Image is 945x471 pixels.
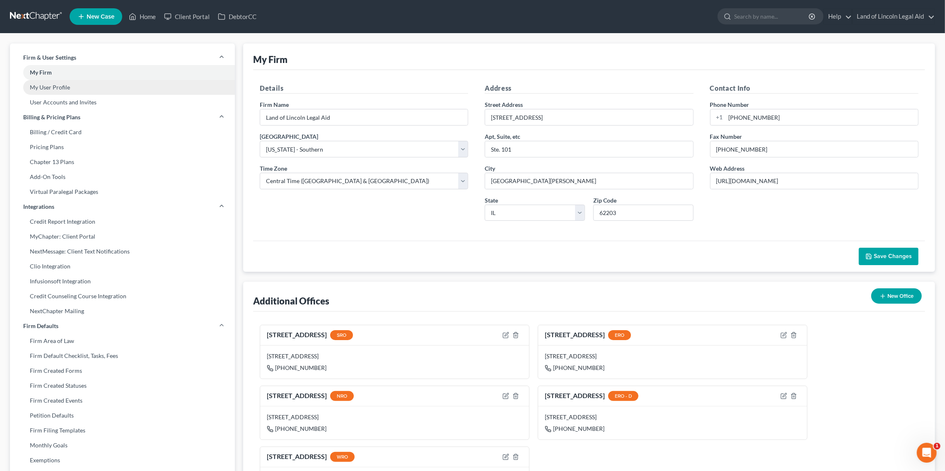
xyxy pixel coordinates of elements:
[260,109,468,125] input: Enter name...
[10,304,235,319] a: NextChapter Mailing
[711,141,918,157] input: Enter fax...
[934,443,940,449] span: 1
[545,352,800,360] div: [STREET_ADDRESS]
[23,322,58,330] span: Firm Defaults
[125,9,160,24] a: Home
[485,132,520,141] label: Apt, Suite, etc
[10,274,235,289] a: Infusionsoft Integration
[10,65,235,80] a: My Firm
[710,83,918,94] h5: Contact Info
[10,229,235,244] a: MyChapter: Client Portal
[260,101,289,108] span: Firm Name
[267,391,354,401] div: [STREET_ADDRESS]
[260,164,287,173] label: Time Zone
[275,364,326,371] span: [PHONE_NUMBER]
[10,453,235,468] a: Exemptions
[824,9,852,24] a: Help
[260,132,318,141] label: [GEOGRAPHIC_DATA]
[874,253,912,260] span: Save Changes
[593,196,616,205] label: Zip Code
[253,295,329,307] div: Additional Offices
[10,319,235,333] a: Firm Defaults
[545,330,631,341] div: [STREET_ADDRESS]
[710,100,749,109] label: Phone Number
[260,83,468,94] h5: Details
[87,14,114,20] span: New Case
[10,155,235,169] a: Chapter 13 Plans
[10,333,235,348] a: Firm Area of Law
[553,425,604,432] span: [PHONE_NUMBER]
[10,169,235,184] a: Add-On Tools
[10,378,235,393] a: Firm Created Statuses
[485,173,693,189] input: Enter city...
[23,203,54,211] span: Integrations
[10,438,235,453] a: Monthly Goals
[553,364,604,371] span: [PHONE_NUMBER]
[871,288,922,304] button: New Office
[10,289,235,304] a: Credit Counseling Course Integration
[10,110,235,125] a: Billing & Pricing Plans
[10,363,235,378] a: Firm Created Forms
[608,330,631,340] div: ERO
[10,80,235,95] a: My User Profile
[853,9,935,24] a: Land of Lincoln Legal Aid
[10,259,235,274] a: Clio Integration
[23,53,76,62] span: Firm & User Settings
[267,330,353,341] div: [STREET_ADDRESS]
[917,443,937,463] iframe: Intercom live chat
[10,244,235,259] a: NextMessage: Client Text Notifications
[10,393,235,408] a: Firm Created Events
[485,164,495,173] label: City
[734,9,810,24] input: Search by name...
[726,109,918,125] input: Enter phone...
[10,50,235,65] a: Firm & User Settings
[330,391,354,401] div: NRO
[711,173,918,189] input: Enter web address....
[710,164,745,173] label: Web Address
[859,248,918,265] button: Save Changes
[10,125,235,140] a: Billing / Credit Card
[485,141,693,157] input: (optional)
[10,348,235,363] a: Firm Default Checklist, Tasks, Fees
[485,109,693,125] input: Enter address...
[545,391,638,401] div: [STREET_ADDRESS]
[10,184,235,199] a: Virtual Paralegal Packages
[330,330,353,340] div: SRO
[710,132,742,141] label: Fax Number
[10,423,235,438] a: Firm Filing Templates
[593,205,694,221] input: XXXXX
[330,452,355,462] div: WRO
[267,452,355,462] div: [STREET_ADDRESS]
[275,425,326,432] span: [PHONE_NUMBER]
[545,413,800,421] div: [STREET_ADDRESS]
[711,109,726,125] div: +1
[214,9,261,24] a: DebtorCC
[10,214,235,229] a: Credit Report Integration
[267,352,522,360] div: [STREET_ADDRESS]
[23,113,80,121] span: Billing & Pricing Plans
[485,83,693,94] h5: Address
[253,53,288,65] div: My Firm
[608,391,638,401] div: ERO - D
[485,196,498,205] label: State
[10,408,235,423] a: Petition Defaults
[267,413,522,421] div: [STREET_ADDRESS]
[10,95,235,110] a: User Accounts and Invites
[160,9,214,24] a: Client Portal
[10,199,235,214] a: Integrations
[10,140,235,155] a: Pricing Plans
[485,100,523,109] label: Street Address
